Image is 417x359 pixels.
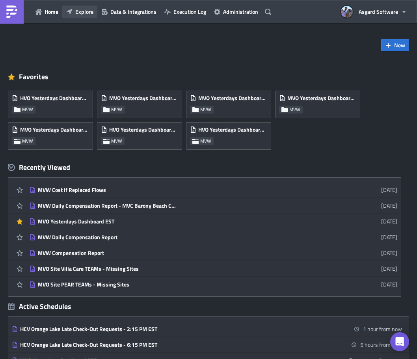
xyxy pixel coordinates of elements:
[38,186,176,193] div: MVW Cost If Replaced Flows
[340,5,354,19] img: Avatar
[30,214,397,229] a: MVO Yesterdays Dashboard EST[DATE]
[30,277,397,292] a: MVO Site PEAR TEAMs - Missing Sites[DATE]
[20,95,89,102] span: HVO Yesterdays Dashboard EST
[381,280,397,288] time: 2025-09-02T20:17:17Z
[198,126,267,133] span: HVO Yesterdays Dashboard [US_STATE]
[394,41,405,49] span: New
[287,95,356,102] span: MVO Yesterdays Dashboard EST
[381,201,397,210] time: 2025-09-18T23:25:07Z
[390,332,409,351] div: Open Intercom Messenger
[360,340,402,349] time: 2025-09-24 15:15
[38,281,176,288] div: MVO Site PEAR TEAMs - Missing Sites
[186,87,275,118] a: MVO Yesterdays Dashboard [US_STATE]MVW
[210,6,262,18] button: Administration
[359,7,398,16] span: Asgard Software
[30,198,397,213] a: MVW Daily Compensation Report - MVC Barony Beach Club[DATE]
[12,321,402,337] a: HCV Orange Lake Late Check-Out Requests - 2:15 PM EST1 hour from now
[32,6,62,18] button: Home
[75,7,93,16] span: Explore
[289,106,300,113] span: MVW
[200,138,211,144] span: MVW
[198,95,267,102] span: MVO Yesterdays Dashboard [US_STATE]
[381,217,397,225] time: 2025-09-18T15:04:27Z
[8,118,97,150] a: MVO Yesterdays Dashboard EUMVW
[97,87,186,118] a: MVO Yesterdays Dashboard PSTMVW
[275,87,364,118] a: MVO Yesterdays Dashboard ESTMVW
[381,233,397,241] time: 2025-09-03T16:11:07Z
[186,118,275,150] a: HVO Yesterdays Dashboard [US_STATE]MVW
[6,6,18,18] img: PushMetrics
[97,118,186,150] a: HVO Yesterdays Dashboard PSTMVW
[12,337,402,352] a: HCV Orange Lake Late Check-Out Requests - 6:15 PM EST5 hours from now
[8,162,401,173] div: Recently Viewed
[363,325,402,333] time: 2025-09-24 11:15
[200,106,211,113] span: MVW
[38,249,176,257] div: MVW Compensation Report
[45,7,58,16] span: Home
[8,71,409,83] div: Favorites
[30,182,397,197] a: MVW Cost If Replaced Flows[DATE]
[97,6,160,18] button: Data & Integrations
[160,6,210,18] button: Execution Log
[20,126,89,133] span: MVO Yesterdays Dashboard EU
[20,326,158,333] div: HCV Orange Lake Late Check-Out Requests - 2:15 PM EST
[20,341,158,348] div: HCV Orange Lake Late Check-Out Requests - 6:15 PM EST
[22,106,33,113] span: MVW
[381,39,409,51] button: New
[8,87,97,118] a: HVO Yesterdays Dashboard ESTMVW
[111,106,122,113] span: MVW
[38,234,176,241] div: MVW Daily Compensation Report
[38,265,176,272] div: MVO Site Villa Care TEAMs - Missing Sites
[336,3,411,20] button: Asgard Software
[8,302,71,311] div: Active Schedules
[381,186,397,194] time: 2025-09-22T17:24:00Z
[38,218,176,225] div: MVO Yesterdays Dashboard EST
[30,261,397,276] a: MVO Site Villa Care TEAMs - Missing Sites[DATE]
[109,95,178,102] span: MVO Yesterdays Dashboard PST
[22,138,33,144] span: MVW
[30,229,397,245] a: MVW Daily Compensation Report[DATE]
[381,249,397,257] time: 2025-09-03T16:11:06Z
[38,202,176,209] div: MVW Daily Compensation Report - MVC Barony Beach Club
[30,245,397,260] a: MVW Compensation Report[DATE]
[111,138,122,144] span: MVW
[223,7,258,16] span: Administration
[110,7,156,16] span: Data & Integrations
[62,6,97,18] button: Explore
[381,264,397,273] time: 2025-09-02T20:17:22Z
[109,126,178,133] span: HVO Yesterdays Dashboard PST
[173,7,206,16] span: Execution Log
